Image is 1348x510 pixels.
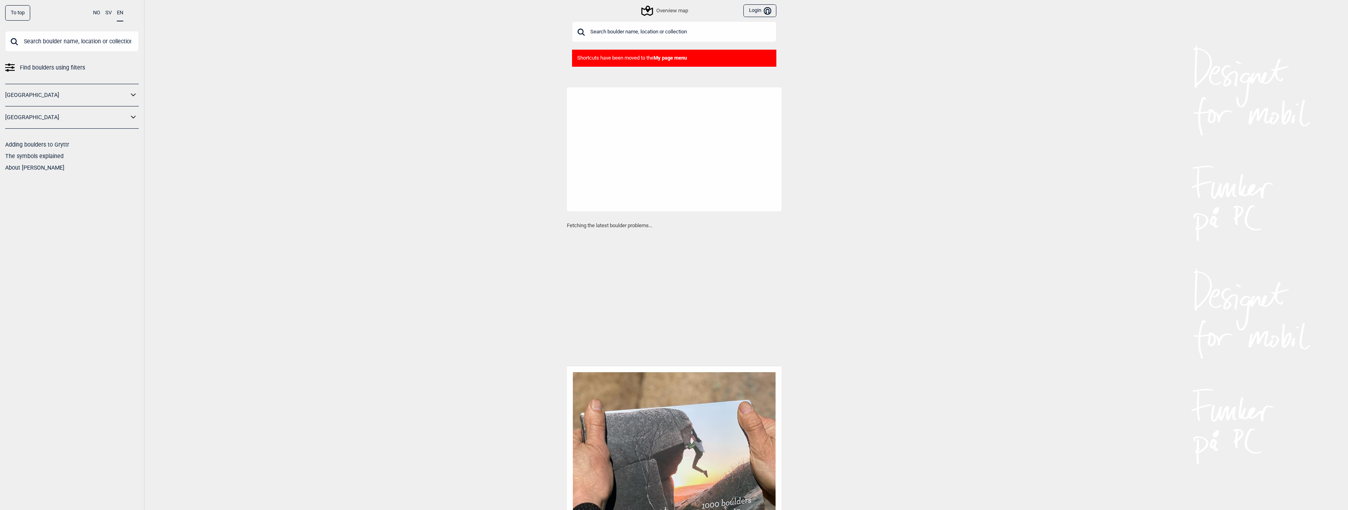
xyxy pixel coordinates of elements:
div: Overview map [642,6,688,15]
a: [GEOGRAPHIC_DATA] [5,112,128,123]
div: To top [5,5,30,21]
a: About [PERSON_NAME] [5,164,64,171]
b: My page menu [654,55,687,61]
input: Search boulder name, location or collection [5,31,139,52]
a: [GEOGRAPHIC_DATA] [5,89,128,101]
p: Fetching the latest boulder problems... [567,222,782,230]
button: NO [93,5,100,21]
button: Login [743,4,776,17]
span: Find boulders using filters [20,62,85,73]
a: Adding boulders to Gryttr [5,141,69,148]
input: Search boulder name, location or collection [572,21,776,42]
a: The symbols explained [5,153,64,159]
div: Shortcuts have been moved to the [572,50,776,67]
button: SV [105,5,112,21]
a: Find boulders using filters [5,62,139,73]
button: EN [117,5,123,21]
